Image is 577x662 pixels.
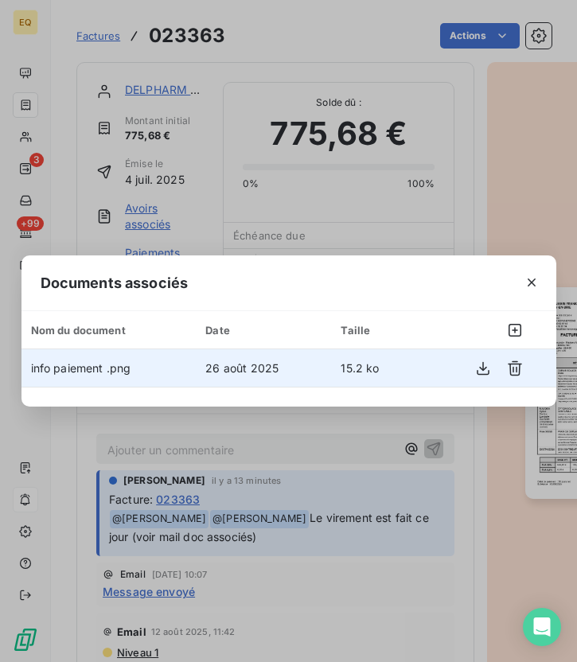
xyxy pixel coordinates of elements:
div: Taille [341,324,406,337]
div: Open Intercom Messenger [523,608,561,646]
span: Documents associés [41,272,189,294]
div: Nom du document [31,324,187,337]
span: info paiement .png [31,361,131,375]
span: 26 août 2025 [205,361,279,375]
span: 15.2 ko [341,361,379,375]
div: Date [205,324,322,337]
